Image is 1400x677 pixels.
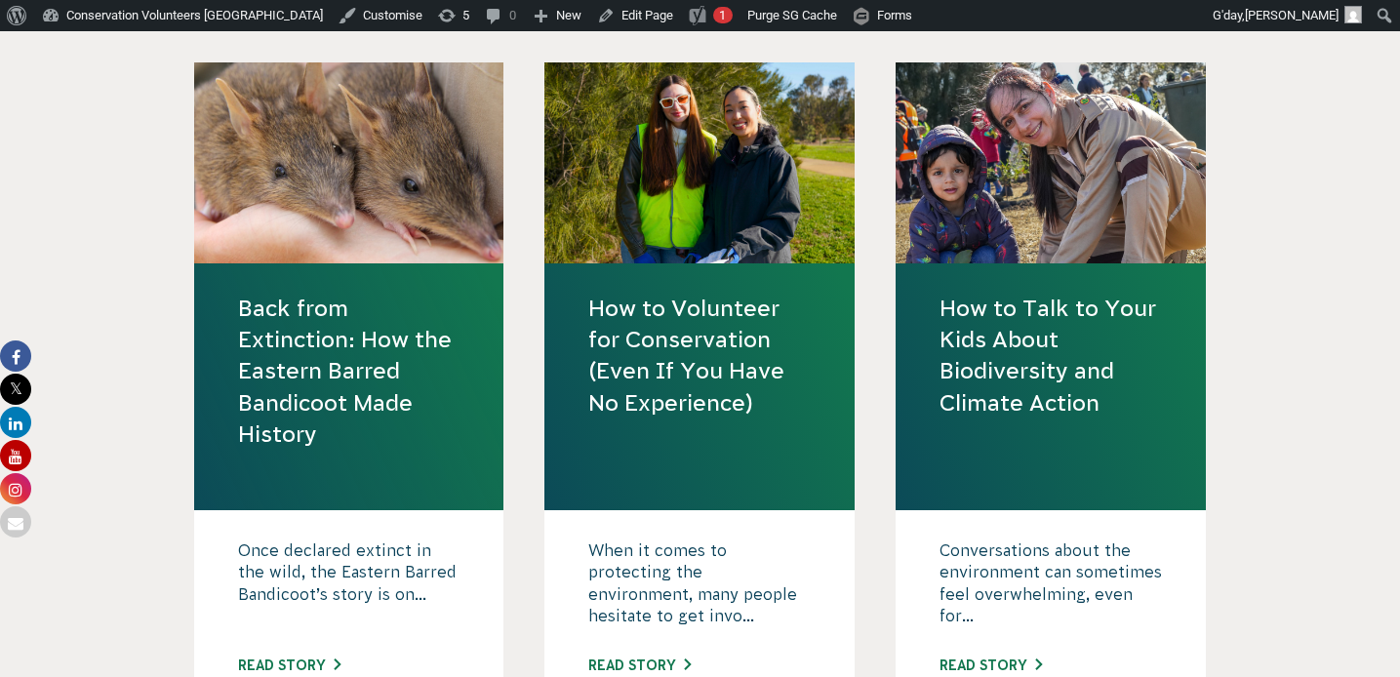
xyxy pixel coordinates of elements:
[238,657,340,673] a: Read story
[1245,8,1339,22] span: [PERSON_NAME]
[238,293,460,450] a: Back from Extinction: How the Eastern Barred Bandicoot Made History
[588,293,811,418] a: How to Volunteer for Conservation (Even If You Have No Experience)
[940,293,1162,418] a: How to Talk to Your Kids About Biodiversity and Climate Action
[940,657,1042,673] a: Read story
[940,539,1162,637] p: Conversations about the environment can sometimes feel overwhelming, even for...
[238,539,460,637] p: Once declared extinct in the wild, the Eastern Barred Bandicoot’s story is on...
[588,657,691,673] a: Read story
[719,8,726,22] span: 1
[588,539,811,637] p: When it comes to protecting the environment, many people hesitate to get invo...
